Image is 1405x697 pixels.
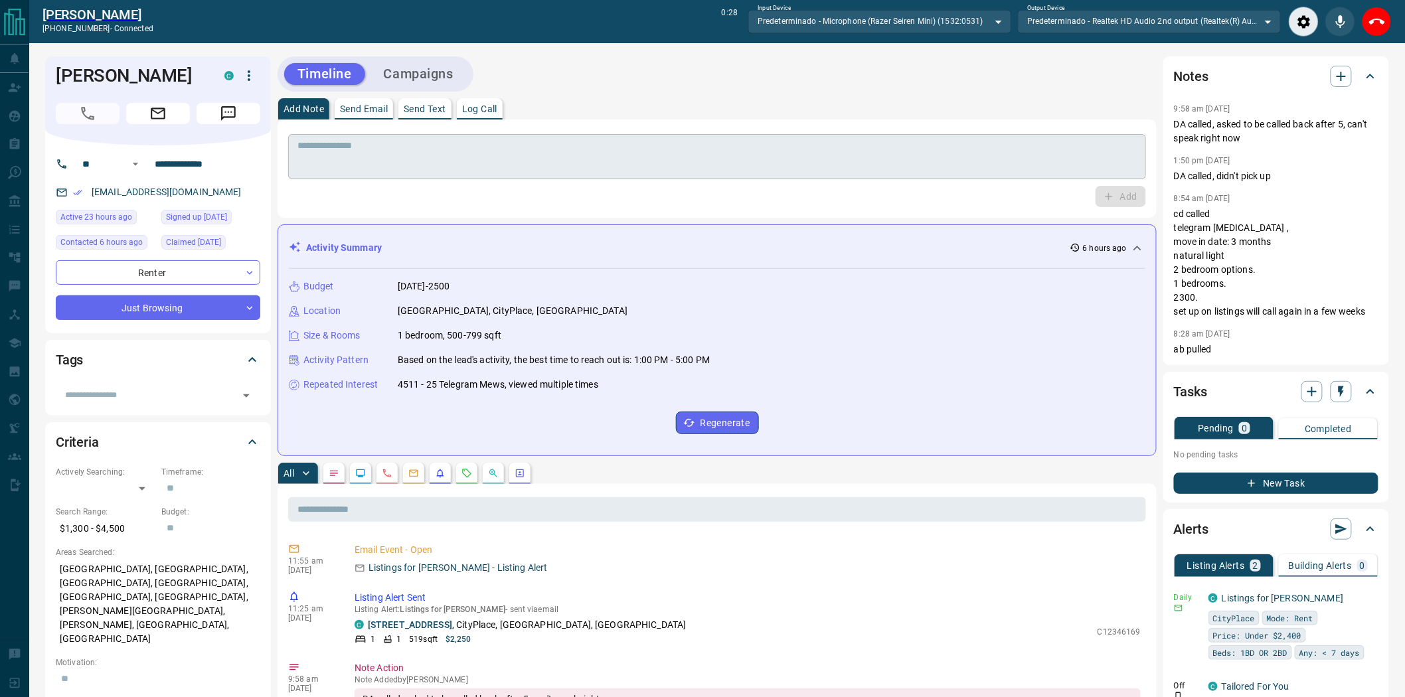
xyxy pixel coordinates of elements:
[114,24,153,33] span: connected
[56,506,155,518] p: Search Range:
[1325,7,1355,37] div: Mute
[288,604,335,613] p: 11:25 am
[340,104,388,114] p: Send Email
[462,104,497,114] p: Log Call
[56,426,260,458] div: Criteria
[355,661,1141,675] p: Note Action
[1213,611,1255,625] span: CityPlace
[1174,156,1230,165] p: 1:50 pm [DATE]
[1018,10,1281,33] div: Predeterminado - Realtek HD Audio 2nd output (Realtek(R) Audio)
[1213,629,1301,642] span: Price: Under $2,400
[1174,169,1378,183] p: DA called, didn't pick up
[396,633,401,645] p: 1
[355,620,364,629] div: condos.ca
[1174,591,1200,603] p: Daily
[197,103,260,124] span: Message
[355,543,1141,557] p: Email Event - Open
[488,468,499,479] svg: Opportunities
[42,23,153,35] p: [PHONE_NUMBER] -
[382,468,392,479] svg: Calls
[1360,561,1365,570] p: 0
[1174,518,1208,540] h2: Alerts
[1174,60,1378,92] div: Notes
[289,236,1145,260] div: Activity Summary6 hours ago
[398,329,501,343] p: 1 bedroom, 500-799 sqft
[676,412,759,434] button: Regenerate
[329,468,339,479] svg: Notes
[166,210,227,224] span: Signed up [DATE]
[1174,513,1378,545] div: Alerts
[1174,343,1378,356] p: ab pulled
[1174,66,1208,87] h2: Notes
[303,279,334,293] p: Budget
[398,279,450,293] p: [DATE]-2500
[56,103,120,124] span: Call
[758,4,791,13] label: Input Device
[1208,593,1218,603] div: condos.ca
[1083,242,1127,254] p: 6 hours ago
[409,633,438,645] p: 519 sqft
[288,613,335,623] p: [DATE]
[408,468,419,479] svg: Emails
[56,518,155,540] p: $1,300 - $4,500
[398,378,598,392] p: 4511 - 25 Telegram Mews, viewed multiple times
[288,674,335,684] p: 9:58 am
[56,466,155,478] p: Actively Searching:
[398,304,627,318] p: [GEOGRAPHIC_DATA], CityPlace, [GEOGRAPHIC_DATA]
[446,633,471,645] p: $2,250
[1242,424,1247,433] p: 0
[284,469,294,478] p: All
[56,546,260,558] p: Areas Searched:
[1222,681,1289,692] a: Tailored For You
[56,210,155,228] div: Thu Aug 14 2025
[371,63,467,85] button: Campaigns
[284,104,324,114] p: Add Note
[355,675,1141,684] p: Note Added by [PERSON_NAME]
[42,7,153,23] a: [PERSON_NAME]
[1289,561,1352,570] p: Building Alerts
[288,556,335,566] p: 11:55 am
[284,63,365,85] button: Timeline
[161,210,260,228] div: Sun Jul 20 2025
[127,156,143,172] button: Open
[1213,646,1287,659] span: Beds: 1BD OR 2BD
[126,103,190,124] span: Email
[161,235,260,254] div: Tue Jul 22 2025
[1174,329,1230,339] p: 8:28 am [DATE]
[1267,611,1313,625] span: Mode: Rent
[1174,680,1200,692] p: Off
[303,353,369,367] p: Activity Pattern
[1305,424,1352,433] p: Completed
[161,466,260,478] p: Timeframe:
[1174,104,1230,114] p: 9:58 am [DATE]
[1174,207,1378,319] p: cd called telegram [MEDICAL_DATA] , move in date: 3 months natural light 2 bedroom options. 1 bed...
[1289,7,1319,37] div: Audio Settings
[368,618,687,632] p: , CityPlace, [GEOGRAPHIC_DATA], [GEOGRAPHIC_DATA]
[56,558,260,650] p: [GEOGRAPHIC_DATA], [GEOGRAPHIC_DATA], [GEOGRAPHIC_DATA], [GEOGRAPHIC_DATA], [GEOGRAPHIC_DATA], [G...
[1299,646,1360,659] span: Any: < 7 days
[56,431,99,453] h2: Criteria
[355,605,1141,614] p: Listing Alert : - sent via email
[56,65,205,86] h1: [PERSON_NAME]
[461,468,472,479] svg: Requests
[1174,194,1230,203] p: 8:54 am [DATE]
[303,378,378,392] p: Repeated Interest
[92,187,242,197] a: [EMAIL_ADDRESS][DOMAIN_NAME]
[1174,117,1378,145] p: DA called, asked to be called back after 5, can't speak right now
[369,561,548,575] p: Listings for [PERSON_NAME] - Listing Alert
[60,236,143,249] span: Contacted 6 hours ago
[288,566,335,575] p: [DATE]
[56,349,83,370] h2: Tags
[398,353,710,367] p: Based on the lead's activity, the best time to reach out is: 1:00 PM - 5:00 PM
[1174,376,1378,408] div: Tasks
[237,386,256,405] button: Open
[224,71,234,80] div: condos.ca
[355,591,1141,605] p: Listing Alert Sent
[1174,473,1378,494] button: New Task
[56,260,260,285] div: Renter
[1362,7,1392,37] div: End Call
[303,329,361,343] p: Size & Rooms
[73,188,82,197] svg: Email Verified
[56,657,260,668] p: Motivation:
